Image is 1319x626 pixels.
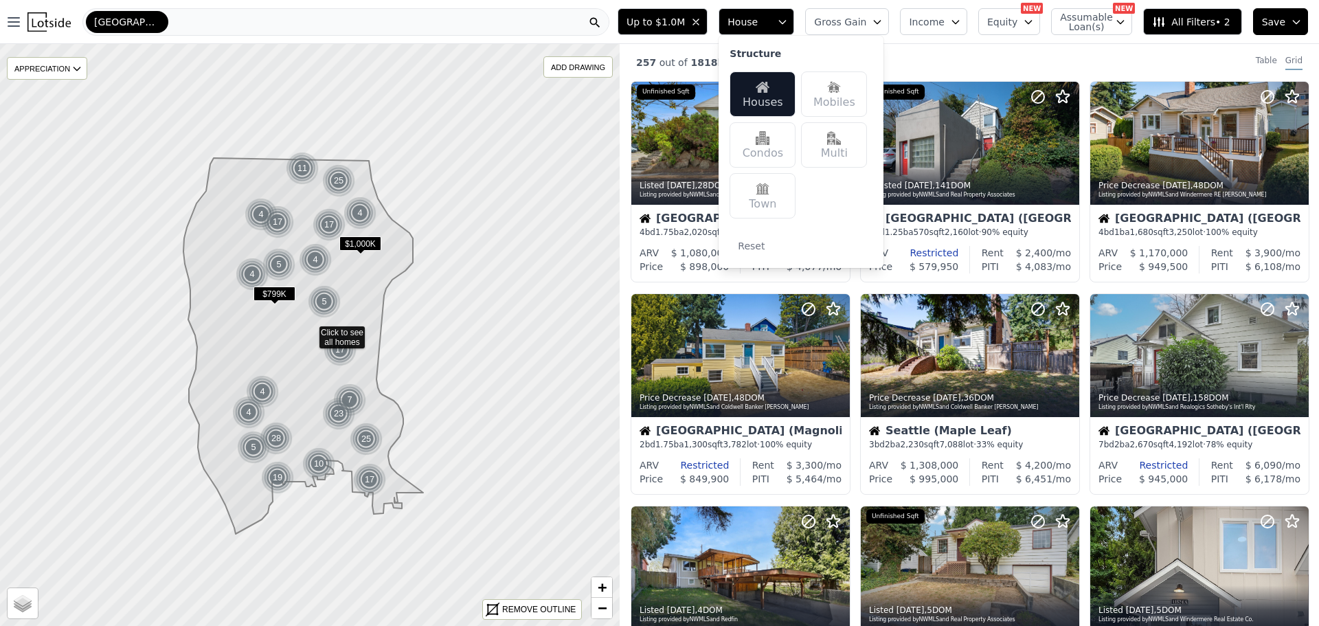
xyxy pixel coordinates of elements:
div: $799K [253,287,295,306]
div: Price [640,472,663,486]
img: Condos [756,131,769,145]
div: Listing provided by NWMLS and Redfin [640,616,843,624]
div: Table [1256,55,1277,70]
div: Relisted , 141 DOM [869,180,1072,191]
div: 23 [322,397,355,430]
span: $ 4,677 [787,261,823,272]
div: Town [730,173,796,219]
button: Equity [978,8,1040,35]
span: $ 995,000 [910,473,958,484]
div: 5 [262,248,295,281]
a: Layers [8,588,38,618]
div: ARV [1098,458,1118,472]
span: 2,160 [945,227,968,237]
span: 570 [914,227,929,237]
span: 1,680 [1130,227,1153,237]
div: 4 [299,243,332,276]
div: ARV [640,458,659,472]
div: Multi [801,122,867,168]
div: Listing provided by NWMLS and Realogics Sotheby's Int'l Rlty [1098,403,1302,412]
div: Price Decrease , 48 DOM [640,392,843,403]
span: $ 3,900 [1245,247,1282,258]
div: Unfinished Sqft [637,85,695,100]
img: g1.png [350,423,383,456]
span: $799K [253,287,295,301]
div: Price Decrease , 48 DOM [1098,180,1302,191]
button: All Filters• 2 [1143,8,1241,35]
span: Equity [987,15,1017,29]
img: g1.png [262,248,296,281]
span: House [728,15,771,29]
a: Listed [DATE],28DOMListing provided byNWMLSand Specialty Real Estate GroupUnfinished SqftHouse[GE... [631,81,849,282]
div: /mo [1004,246,1071,260]
div: Rent [982,458,1004,472]
div: Price Decrease , 36 DOM [869,392,1072,403]
img: g1.png [353,463,387,496]
div: Rent [1211,458,1233,472]
div: 4 bd 1 ba sqft lot · 100% equity [1098,227,1300,238]
div: 25 [322,164,355,197]
img: g1.png [286,152,319,185]
div: PITI [1211,472,1228,486]
div: Restricted [659,458,729,472]
a: Zoom in [591,577,612,598]
div: ARV [869,458,888,472]
button: Save [1253,8,1308,35]
div: Rent [752,458,774,472]
div: 28 [260,422,293,455]
div: [GEOGRAPHIC_DATA] ([GEOGRAPHIC_DATA]) [869,213,1071,227]
img: Multi [827,131,841,145]
img: g1.png [333,383,367,416]
div: /mo [1228,472,1300,486]
div: 7 bd 2 ba sqft lot · 78% equity [1098,439,1300,450]
a: Price Decrease [DATE],36DOMListing provided byNWMLSand Coldwell Banker [PERSON_NAME]HouseSeattle ... [860,293,1079,495]
div: Listing provided by NWMLS and Coldwell Banker [PERSON_NAME] [640,403,843,412]
img: g1.png [308,285,341,318]
img: g1.png [260,422,293,455]
a: Zoom out [591,598,612,618]
div: [GEOGRAPHIC_DATA] ([GEOGRAPHIC_DATA]) [1098,425,1300,439]
div: Listing provided by NWMLS and Real Property Associates [869,191,1072,199]
div: /mo [999,472,1071,486]
div: 2 bd 1.75 ba sqft lot · 100% equity [640,439,842,450]
div: /mo [1004,458,1071,472]
span: 3,250 [1169,227,1192,237]
time: 2025-08-16 15:00 [703,393,732,403]
time: 2025-08-16 15:38 [1162,181,1191,190]
img: g1.png [246,375,280,408]
span: 2,670 [1130,440,1153,449]
span: $ 3,300 [787,460,823,471]
div: PITI [752,472,769,486]
div: 4 [246,375,279,408]
div: 5 [308,285,341,318]
div: 4 [232,396,265,429]
img: g1.png [302,447,336,480]
button: House [719,8,794,35]
img: g1.png [322,164,356,197]
img: g1.png [322,397,356,430]
img: House [869,425,880,436]
div: ADD DRAWING [544,57,612,77]
span: − [598,599,607,616]
div: Listed , 4 DOM [640,605,843,616]
span: $ 6,178 [1245,473,1282,484]
img: g1.png [237,431,271,464]
span: [GEOGRAPHIC_DATA] [94,15,160,29]
span: All Filters • 2 [1152,15,1230,29]
div: Seattle (Maple Leaf) [869,425,1071,439]
span: Gross Gain [814,15,866,29]
span: $ 898,000 [680,261,729,272]
button: Reset [730,235,773,257]
div: Restricted [888,246,958,260]
button: Assumable Loan(s) [1051,8,1132,35]
span: $ 1,080,000 [671,247,730,258]
img: g1.png [313,208,346,241]
span: 2,020 [684,227,708,237]
div: Listing provided by NWMLS and Specialty Real Estate Group [640,191,843,199]
div: PITI [1211,260,1228,273]
div: 4 bd 1.75 ba sqft lot · 100% equity [640,227,842,238]
img: Town [756,182,769,196]
div: /mo [1228,260,1300,273]
span: $ 4,083 [1016,261,1052,272]
div: Mobiles [801,71,867,117]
